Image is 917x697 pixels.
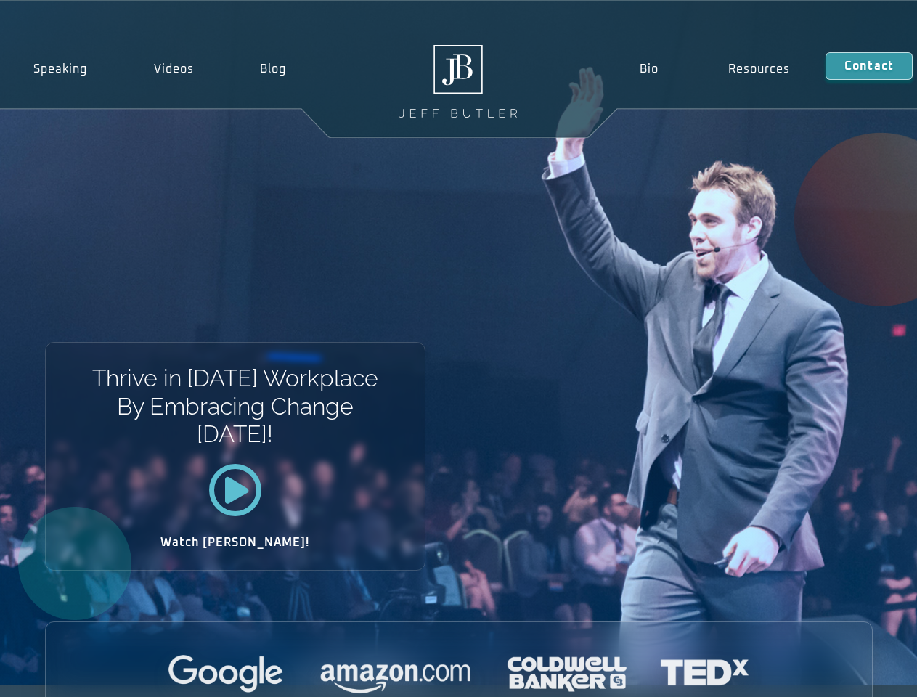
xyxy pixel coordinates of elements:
span: Contact [844,60,894,72]
a: Resources [693,52,826,86]
a: Bio [604,52,693,86]
a: Contact [826,52,913,80]
a: Videos [121,52,227,86]
h2: Watch [PERSON_NAME]! [97,537,374,548]
h1: Thrive in [DATE] Workplace By Embracing Change [DATE]! [91,364,379,448]
nav: Menu [604,52,825,86]
a: Blog [227,52,319,86]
